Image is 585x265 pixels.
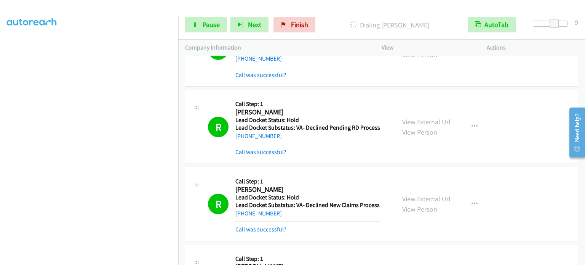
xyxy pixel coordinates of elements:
[402,205,437,214] a: View Person
[208,194,229,214] h1: R
[235,178,380,185] h5: Call Step: 1
[235,185,377,194] h2: [PERSON_NAME]
[208,117,229,137] h1: R
[235,71,286,79] a: Call was successful?
[235,148,286,156] a: Call was successful?
[326,20,454,30] p: Dialing [PERSON_NAME]
[235,132,282,140] a: [PHONE_NUMBER]
[235,108,377,117] h2: [PERSON_NAME]
[402,117,451,126] a: View External Url
[468,17,516,32] button: AutoTab
[185,17,227,32] a: Pause
[248,20,261,29] span: Next
[235,210,282,217] a: [PHONE_NUMBER]
[235,100,380,108] h5: Call Step: 1
[563,102,585,163] iframe: Resource Center
[291,20,308,29] span: Finish
[575,17,578,27] div: 9
[235,116,380,124] h5: Lead Docket Status: Hold
[203,20,220,29] span: Pause
[382,43,473,52] p: View
[487,43,578,52] p: Actions
[235,255,380,263] h5: Call Step: 1
[235,201,380,209] h5: Lead Docket Substatus: VA- Declined New Claims Process
[273,17,315,32] a: Finish
[235,226,286,233] a: Call was successful?
[235,55,282,62] a: [PHONE_NUMBER]
[402,128,437,137] a: View Person
[230,17,269,32] button: Next
[235,124,380,132] h5: Lead Docket Substatus: VA- Declined Pending RD Process
[235,194,380,201] h5: Lead Docket Status: Hold
[402,50,437,59] a: View Person
[185,43,368,52] p: Company Information
[402,194,451,203] a: View External Url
